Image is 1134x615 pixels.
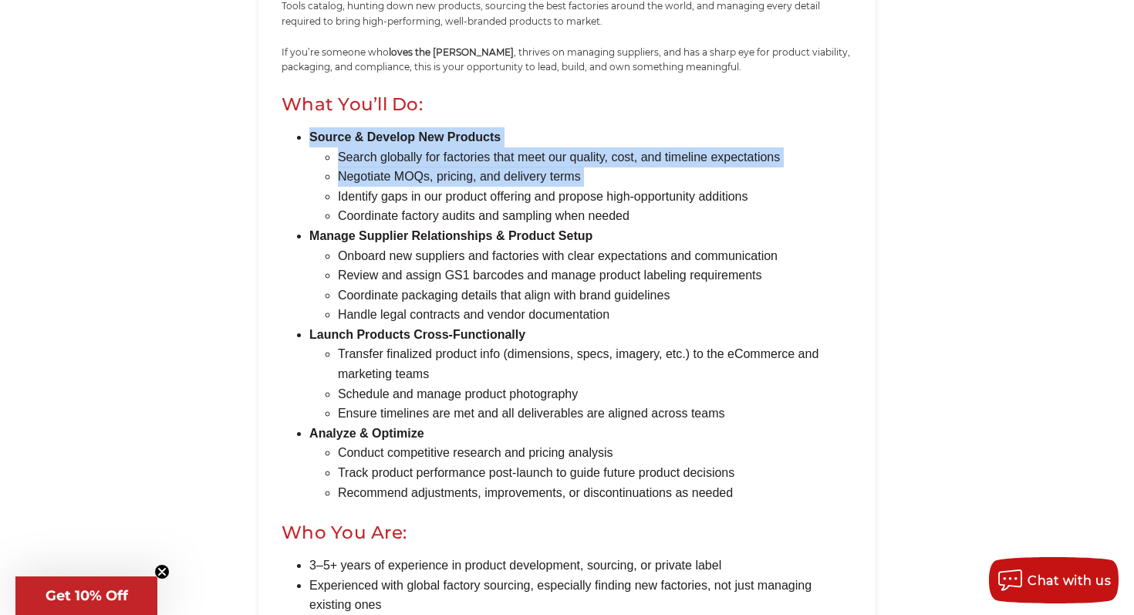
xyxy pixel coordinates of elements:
li: Review and assign GS1 barcodes and manage product labeling requirements [338,265,852,286]
li: Handle legal contracts and vendor documentation [338,305,852,325]
li: Coordinate factory audits and sampling when needed [338,206,852,226]
h2: What You’ll Do: [282,90,852,119]
li: Onboard new suppliers and factories with clear expectations and communication [338,246,852,266]
li: Track product performance post-launch to guide future product decisions [338,463,852,483]
li: Recommend adjustments, improvements, or discontinuations as needed [338,483,852,503]
li: Search globally for factories that meet our quality, cost, and timeline expectations [338,147,852,167]
li: Schedule and manage product photography [338,384,852,404]
li: Coordinate packaging details that align with brand guidelines [338,286,852,306]
p: If you’re someone who , thrives on managing suppliers, and has a sharp eye for product viability,... [282,45,852,74]
li: Negotiate MOQs, pricing, and delivery terms [338,167,852,187]
li: Transfer finalized product info (dimensions, specs, imagery, etc.) to the eCommerce and marketing... [338,344,852,384]
li: Conduct competitive research and pricing analysis [338,443,852,463]
b: Analyze & Optimize [309,427,424,440]
li: Experienced with global factory sourcing, especially finding new factories, not just managing exi... [309,576,852,615]
li: 3–5+ years of experience in product development, sourcing, or private label [309,556,852,576]
button: Close teaser [154,564,170,580]
span: Chat with us [1028,573,1111,588]
b: Source & Develop New Products [309,130,501,144]
button: Chat with us [989,557,1119,603]
div: Get 10% OffClose teaser [15,576,157,615]
span: Get 10% Off [46,587,128,604]
li: Identify gaps in our product offering and propose high-opportunity additions [338,187,852,207]
b: loves the [PERSON_NAME] [389,46,514,58]
b: Manage Supplier Relationships & Product Setup [309,229,592,242]
b: Launch Products Cross-Functionally [309,328,525,341]
h2: Who You Are: [282,519,852,547]
li: Ensure timelines are met and all deliverables are aligned across teams [338,404,852,424]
